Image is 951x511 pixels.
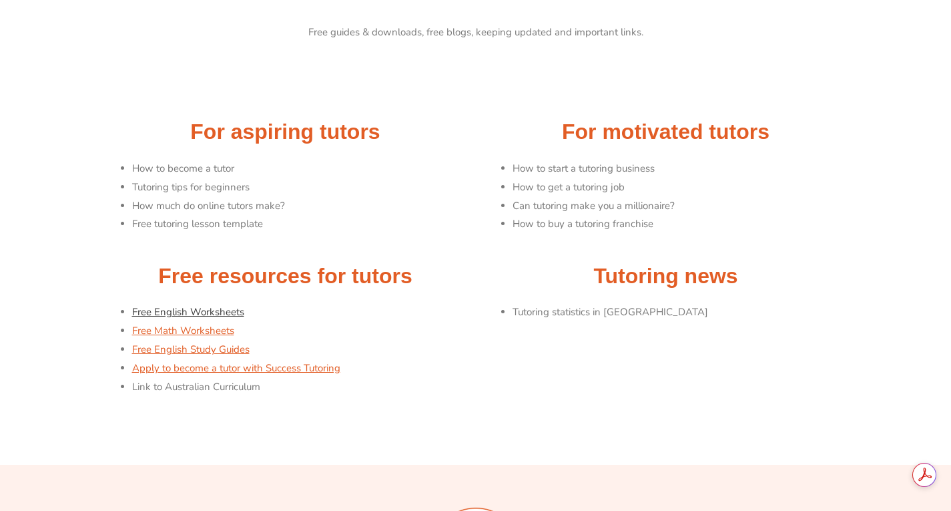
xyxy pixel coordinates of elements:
[483,118,850,146] h2: For motivated tutors
[132,361,340,375] a: Apply to become a tutor with Success Tutoring
[102,23,850,42] p: Free guides & downloads, free blogs, keeping updated and important links.
[513,160,850,178] li: How to start a tutoring business
[132,378,469,397] li: Link to Australian Curriculum
[132,343,250,356] a: Free English Study Guides
[132,305,244,319] a: Free English Worksheets
[513,215,850,234] li: How to buy a tutoring franchise
[102,263,469,291] h2: Free resources for tutors
[132,215,469,234] li: Free tutoring lesson template
[132,178,469,197] li: Tutoring tips for beginners
[513,178,850,197] li: How to get a tutoring job
[132,197,469,216] li: How much do online tutors make?
[513,303,850,322] li: Tutoring statistics in [GEOGRAPHIC_DATA]
[132,324,234,337] a: Free Math Worksheets
[102,118,469,146] h2: For aspiring tutors
[884,447,951,511] iframe: Chat Widget
[132,160,469,178] li: How to become a tutor
[513,197,850,216] li: Can tutoring make you a millionaire?
[483,263,850,291] h2: Tutoring news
